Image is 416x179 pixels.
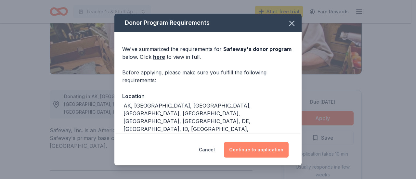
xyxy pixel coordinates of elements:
[122,69,294,84] div: Before applying, please make sure you fulfill the following requirements:
[122,92,294,100] div: Location
[122,45,294,61] div: We've summarized the requirements for below. Click to view in full.
[153,53,165,61] a: here
[199,142,215,158] button: Cancel
[224,142,289,158] button: Continue to application
[223,46,292,52] span: Safeway 's donor program
[114,14,302,32] div: Donor Program Requirements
